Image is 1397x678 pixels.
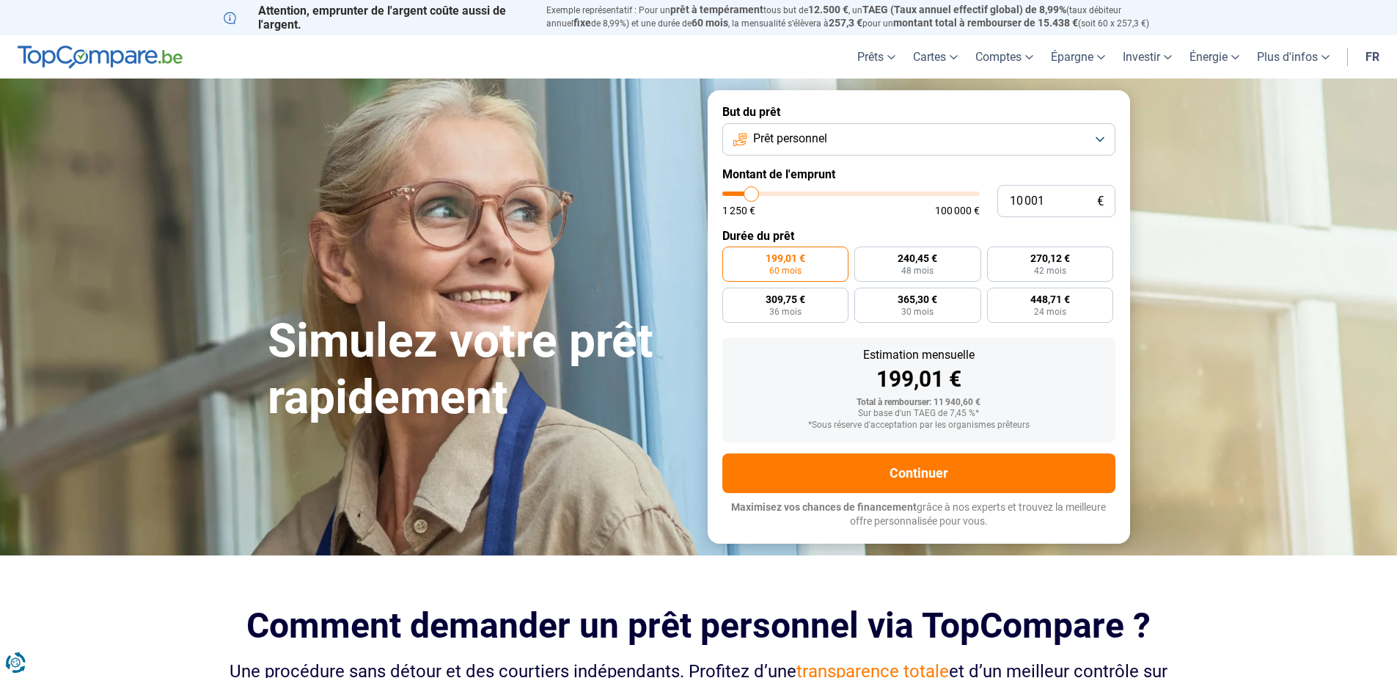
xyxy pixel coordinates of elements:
[901,307,934,316] span: 30 mois
[734,368,1104,390] div: 199,01 €
[935,205,980,216] span: 100 000 €
[722,453,1115,493] button: Continuer
[734,420,1104,431] div: *Sous réserve d'acceptation par les organismes prêteurs
[573,17,591,29] span: fixe
[766,253,805,263] span: 199,01 €
[722,500,1115,529] p: grâce à nos experts et trouvez la meilleure offre personnalisée pour vous.
[898,294,937,305] span: 365,30 €
[18,45,183,69] img: TopCompare
[734,398,1104,408] div: Total à rembourser: 11 940,60 €
[224,605,1174,646] h2: Comment demander un prêt personnel via TopCompare ?
[1181,35,1248,79] a: Énergie
[268,313,690,426] h1: Simulez votre prêt rapidement
[1114,35,1181,79] a: Investir
[1030,294,1070,305] span: 448,71 €
[1034,307,1066,316] span: 24 mois
[769,307,802,316] span: 36 mois
[967,35,1042,79] a: Comptes
[848,35,904,79] a: Prêts
[901,266,934,275] span: 48 mois
[670,4,763,15] span: prêt à tempérament
[1097,195,1104,208] span: €
[722,167,1115,181] label: Montant de l'emprunt
[893,17,1078,29] span: montant total à rembourser de 15.438 €
[1042,35,1114,79] a: Épargne
[722,123,1115,156] button: Prêt personnel
[753,131,827,147] span: Prêt personnel
[808,4,848,15] span: 12.500 €
[829,17,862,29] span: 257,3 €
[731,501,917,513] span: Maximisez vos chances de financement
[1357,35,1388,79] a: fr
[722,229,1115,243] label: Durée du prêt
[1030,253,1070,263] span: 270,12 €
[904,35,967,79] a: Cartes
[769,266,802,275] span: 60 mois
[766,294,805,305] span: 309,75 €
[722,105,1115,119] label: But du prêt
[1248,35,1338,79] a: Plus d'infos
[722,205,755,216] span: 1 250 €
[224,4,529,32] p: Attention, emprunter de l'argent coûte aussi de l'argent.
[546,4,1174,30] p: Exemple représentatif : Pour un tous but de , un (taux débiteur annuel de 8,99%) et une durée de ...
[898,253,937,263] span: 240,45 €
[734,409,1104,419] div: Sur base d'un TAEG de 7,45 %*
[692,17,728,29] span: 60 mois
[734,349,1104,361] div: Estimation mensuelle
[1034,266,1066,275] span: 42 mois
[862,4,1066,15] span: TAEG (Taux annuel effectif global) de 8,99%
